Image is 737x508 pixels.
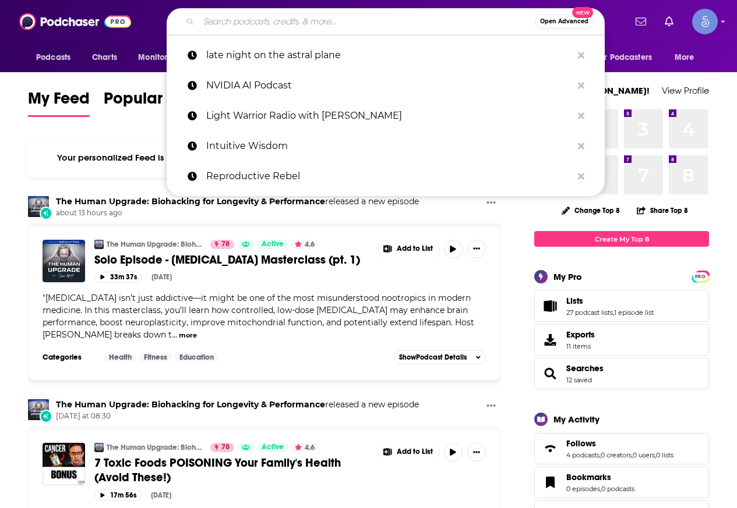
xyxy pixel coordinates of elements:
div: My Activity [553,414,600,425]
a: Charts [84,47,124,69]
button: Change Top 8 [555,203,627,218]
button: Show More Button [467,240,486,258]
a: 78 [210,240,234,249]
a: Bookmarks [538,474,562,491]
button: more [179,331,197,340]
span: Lists [566,296,583,306]
button: Show More Button [378,240,439,258]
img: 7 Toxic Foods POISONING Your Family's Health (Avoid These!) [43,443,85,485]
p: late night on the astral plane [206,40,572,70]
a: 1 episode list [614,308,654,317]
img: The Human Upgrade: Biohacking for Longevity & Performance [94,443,104,452]
span: 7 Toxic Foods POISONING Your Family's Health (Avoid These!) [94,456,341,485]
button: 33m 37s [94,272,142,283]
a: View Profile [662,85,709,96]
span: , [613,308,614,317]
a: Show notifications dropdown [660,12,678,31]
a: Lists [538,298,562,314]
a: 27 podcast lists [566,308,613,317]
a: Active [257,443,288,452]
a: The Human Upgrade: Biohacking for Longevity & Performance [28,196,49,217]
div: New Episode [40,410,52,422]
span: Lists [534,290,709,322]
div: [DATE] [151,273,172,281]
a: 0 podcasts [601,485,634,493]
span: about 13 hours ago [56,208,419,218]
img: The Human Upgrade: Biohacking for Longevity & Performance [94,240,104,249]
a: The Human Upgrade: Biohacking for Longevity & Performance [56,196,325,207]
span: Logged in as Spiral5-G1 [692,9,718,34]
span: Add to List [397,447,433,456]
a: 0 episodes [566,485,600,493]
span: , [600,485,601,493]
button: open menu [588,47,669,69]
a: 12 saved [566,376,592,384]
h3: Categories [43,353,95,362]
a: Education [175,353,218,362]
span: Monitoring [138,49,179,66]
span: For Podcasters [596,49,652,66]
a: Health [104,353,136,362]
a: Solo Episode - [MEDICAL_DATA] Masterclass (pt. 1) [94,253,369,267]
span: Show Podcast Details [399,353,467,361]
span: Solo Episode - [MEDICAL_DATA] Masterclass (pt. 1) [94,253,360,267]
span: Bookmarks [566,472,611,482]
span: " [43,293,474,340]
a: late night on the astral plane [167,40,605,70]
input: Search podcasts, credits, & more... [199,12,535,31]
a: Popular Feed [104,88,203,117]
a: Follows [538,440,562,457]
a: Searches [538,365,562,382]
span: Exports [566,329,595,340]
span: Popular Feed [104,88,203,115]
span: 78 [221,239,230,250]
a: Bookmarks [566,472,634,482]
a: 7 Toxic Foods POISONING Your Family's Health (Avoid These!) [94,456,369,485]
button: Show profile menu [692,9,718,34]
img: Podchaser - Follow, Share and Rate Podcasts [19,10,131,33]
p: Light Warrior Radio with Dr. Karen Kan G [206,101,572,131]
div: [DATE] [151,491,171,499]
span: Searches [566,363,604,374]
img: Solo Episode - Nicotine Masterclass (pt. 1) [43,240,85,282]
a: PRO [693,272,707,280]
span: My Feed [28,88,90,115]
span: 78 [221,442,230,453]
span: Searches [534,358,709,389]
a: 0 lists [656,451,673,459]
a: Intuitive Wisdom [167,131,605,161]
a: The Human Upgrade: Biohacking for Longevity & Performance [107,240,203,249]
button: open menu [667,47,709,69]
span: [MEDICAL_DATA] isn’t just addictive—it might be one of the most misunderstood nootropics in moder... [43,293,474,340]
span: , [600,451,601,459]
a: Lists [566,296,654,306]
button: open menu [130,47,195,69]
span: Exports [538,332,562,348]
button: ShowPodcast Details [394,350,486,364]
a: 4 podcasts [566,451,600,459]
span: Add to List [397,244,433,253]
button: open menu [28,47,86,69]
div: Search podcasts, credits, & more... [167,8,605,35]
div: My Pro [553,271,582,282]
img: User Profile [692,9,718,34]
span: Follows [566,438,596,449]
a: Follows [566,438,673,449]
button: Share Top 8 [636,199,689,222]
span: Active [262,442,284,453]
span: ... [172,329,177,340]
a: The Human Upgrade: Biohacking for Longevity & Performance [28,399,49,420]
div: Your personalized Feed is curated based on the Podcasts, Creators, Users, and Lists that you Follow. [28,138,500,177]
span: More [675,49,694,66]
p: NVIDIA AI Podcast [206,70,572,101]
a: The Human Upgrade: Biohacking for Longevity & Performance [56,399,325,410]
button: Show More Button [482,399,500,414]
span: Charts [92,49,117,66]
a: The Human Upgrade: Biohacking for Longevity & Performance [107,443,203,452]
a: 0 users [633,451,655,459]
a: 0 creators [601,451,632,459]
